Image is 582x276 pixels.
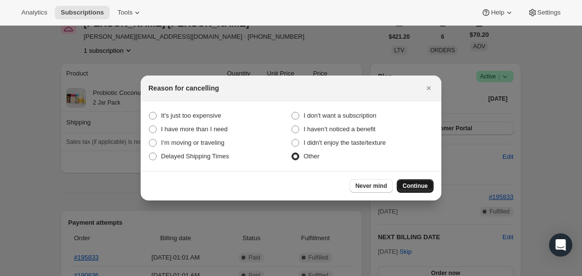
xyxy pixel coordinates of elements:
span: I have more than I need [161,125,227,133]
span: Tools [117,9,132,16]
span: Analytics [21,9,47,16]
button: Tools [112,6,148,19]
button: Analytics [16,6,53,19]
span: Delayed Shipping Times [161,153,229,160]
span: I didn't enjoy the taste/texture [304,139,386,146]
button: Settings [522,6,566,19]
h2: Reason for cancelling [148,83,219,93]
span: I’m moving or traveling [161,139,225,146]
span: Other [304,153,320,160]
span: Help [491,9,504,16]
span: I haven’t noticed a benefit [304,125,375,133]
span: Continue [403,182,428,190]
button: Subscriptions [55,6,110,19]
span: I don't want a subscription [304,112,376,119]
span: Subscriptions [61,9,104,16]
span: Never mind [356,182,387,190]
div: Open Intercom Messenger [549,233,572,257]
span: Settings [537,9,561,16]
button: Close [422,81,436,95]
button: Help [475,6,519,19]
button: Continue [397,179,434,193]
button: Never mind [350,179,393,193]
span: It's just too expensive [161,112,221,119]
